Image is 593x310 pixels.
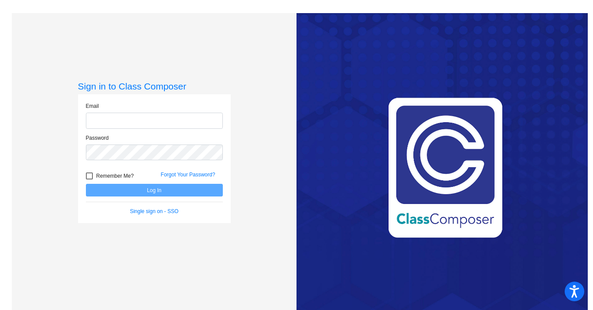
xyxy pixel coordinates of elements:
h3: Sign in to Class Composer [78,81,231,92]
label: Email [86,102,99,110]
span: Remember Me? [96,171,134,181]
a: Single sign on - SSO [130,208,178,214]
label: Password [86,134,109,142]
button: Log In [86,184,223,196]
a: Forgot Your Password? [161,172,215,178]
